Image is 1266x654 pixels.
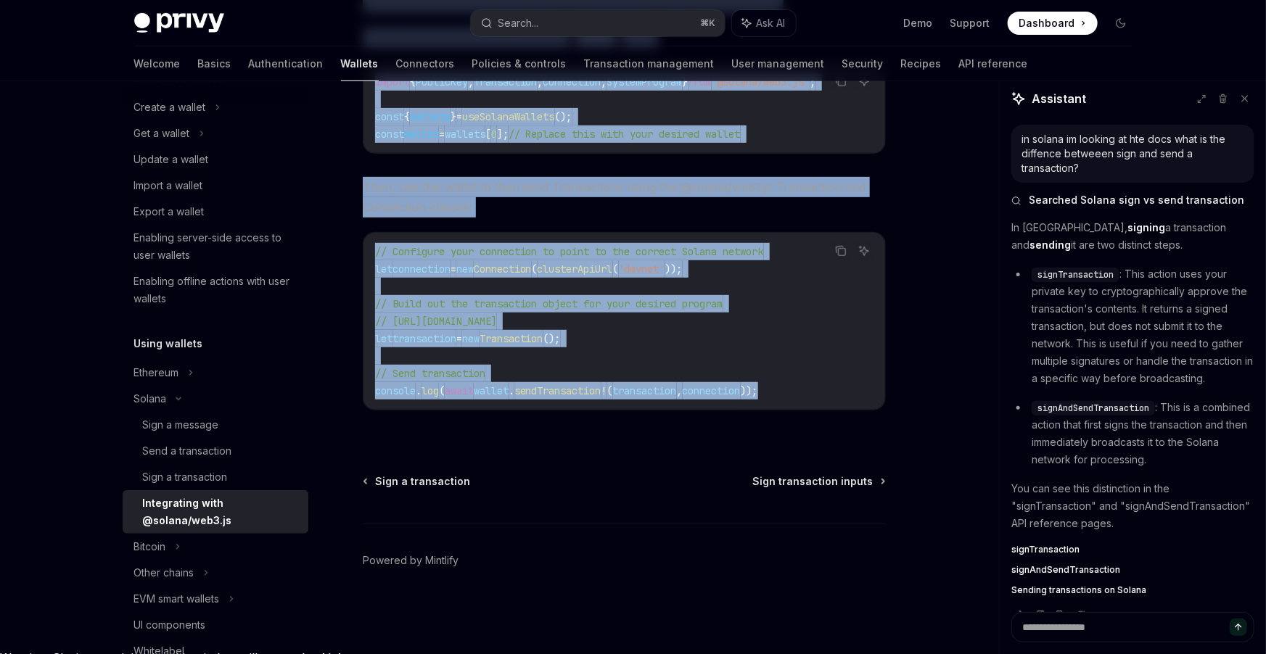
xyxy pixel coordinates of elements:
a: Basics [198,46,231,81]
span: Then, use this wallet to then send Transactions using the @solana/web3.js Transaction and Connect... [363,177,886,218]
span: SystemProgram [607,75,683,88]
span: log [422,384,439,397]
strong: signing [1127,221,1165,233]
span: ( [607,384,613,397]
div: Ethereum [134,364,179,381]
button: Ask AI [855,72,874,91]
span: Connection [474,262,532,276]
span: , [468,75,474,88]
span: , [677,384,683,397]
span: new [462,332,480,345]
div: Bitcoin [134,538,166,555]
span: transaction [392,332,456,345]
div: Search... [498,15,539,32]
strong: sending [1029,239,1071,251]
div: Enabling server-side access to user wallets [134,229,300,264]
div: in solana im looking at hte docs what is the diffence betweeen sign and send a transaction? [1022,132,1244,175]
span: signAndSendTransaction [1011,564,1120,576]
span: 'devnet' [619,262,665,276]
span: // [URL][DOMAIN_NAME] [375,315,497,328]
span: ( [613,262,619,276]
span: PublicKey [416,75,468,88]
span: (); [555,110,572,123]
span: ( [439,384,445,397]
span: Searched Solana sign vs send transaction [1029,193,1244,207]
span: . [416,384,422,397]
span: transaction [613,384,677,397]
div: Export a wallet [134,203,205,220]
h5: Using wallets [134,335,203,352]
span: = [439,128,445,141]
span: Sending transactions on Solana [1011,584,1146,596]
span: { [410,75,416,88]
span: = [456,332,462,345]
a: Support [950,16,990,30]
button: Ask AI [732,10,796,36]
button: Send message [1230,618,1247,636]
span: ( [532,262,538,276]
span: Connection [543,75,601,88]
div: UI components [134,616,206,634]
span: Ask AI [757,16,786,30]
a: User management [732,46,825,81]
span: ⌘ K [701,17,716,29]
span: Transaction [474,75,538,88]
span: { [404,110,410,123]
p: You can see this distinction in the "signTransaction" and "signAndSendTransaction" API reference ... [1011,480,1254,532]
a: Integrating with @solana/web3.js [123,490,308,534]
span: Sign transaction inputs [753,474,874,489]
span: '@solana/web3.js' [712,75,810,88]
span: signAndSendTransaction [1037,402,1149,414]
a: Demo [904,16,933,30]
div: Update a wallet [134,151,209,168]
span: signTransaction [1037,269,1114,281]
div: Sign a transaction [143,468,228,486]
button: Searched Solana sign vs send transaction [1011,193,1254,207]
span: [ [485,128,491,141]
a: Policies & controls [472,46,567,81]
button: Toggle dark mode [1109,12,1133,35]
span: wallet [404,128,439,141]
div: Sign a message [143,416,219,434]
a: Sign a message [123,412,308,438]
div: Integrating with @solana/web3.js [143,494,300,529]
a: signTransaction [1011,544,1254,555]
span: let [375,332,392,345]
span: )); [665,262,683,276]
span: = [456,110,462,123]
span: Transaction [480,332,543,345]
a: UI components [123,612,308,638]
a: Wallets [341,46,379,81]
p: In [GEOGRAPHIC_DATA], a transaction and it are two distinct steps. [1011,219,1254,254]
p: : This action uses your private key to cryptographically approve the transaction's contents. It r... [1032,265,1254,387]
span: const [375,128,404,141]
span: console [375,384,416,397]
span: Dashboard [1019,16,1075,30]
img: dark logo [134,13,224,33]
div: Get a wallet [134,125,190,142]
a: Export a wallet [123,199,308,225]
a: Enabling server-side access to user wallets [123,225,308,268]
a: Import a wallet [123,173,308,199]
span: ! [601,384,607,397]
span: signTransaction [1011,544,1080,555]
span: wallets [410,110,451,123]
div: Import a wallet [134,177,203,194]
span: } [451,110,456,123]
a: Update a wallet [123,146,308,173]
a: API reference [959,46,1028,81]
button: Search...⌘K [471,10,725,36]
a: Security [842,46,884,81]
span: const [375,110,404,123]
span: // Send transaction [375,367,485,380]
span: // Build out the transaction object for your desired program [375,297,723,310]
a: Sending transactions on Solana [1011,584,1254,596]
button: Ask AI [855,241,874,260]
a: Transaction management [584,46,715,81]
a: Connectors [396,46,455,81]
button: Copy the contents from the code block [831,241,850,260]
span: )); [741,384,758,397]
button: Copy the contents from the code block [831,72,850,91]
span: 0 [491,128,497,141]
p: : This is a combined action that first signs the transaction and then immediately broadcasts it t... [1032,399,1254,468]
